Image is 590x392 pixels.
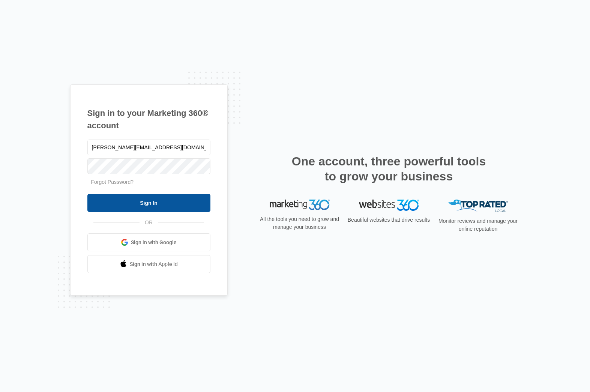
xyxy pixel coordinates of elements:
[436,217,520,233] p: Monitor reviews and manage your online reputation
[91,179,134,185] a: Forgot Password?
[87,233,210,251] a: Sign in with Google
[87,194,210,212] input: Sign In
[130,260,178,268] span: Sign in with Apple Id
[87,107,210,132] h1: Sign in to your Marketing 360® account
[258,215,342,231] p: All the tools you need to grow and manage your business
[87,255,210,273] a: Sign in with Apple Id
[87,140,210,155] input: Email
[448,200,508,212] img: Top Rated Local
[140,219,158,227] span: OR
[347,216,431,224] p: Beautiful websites that drive results
[290,154,488,184] h2: One account, three powerful tools to grow your business
[131,239,177,246] span: Sign in with Google
[359,200,419,210] img: Websites 360
[270,200,330,210] img: Marketing 360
